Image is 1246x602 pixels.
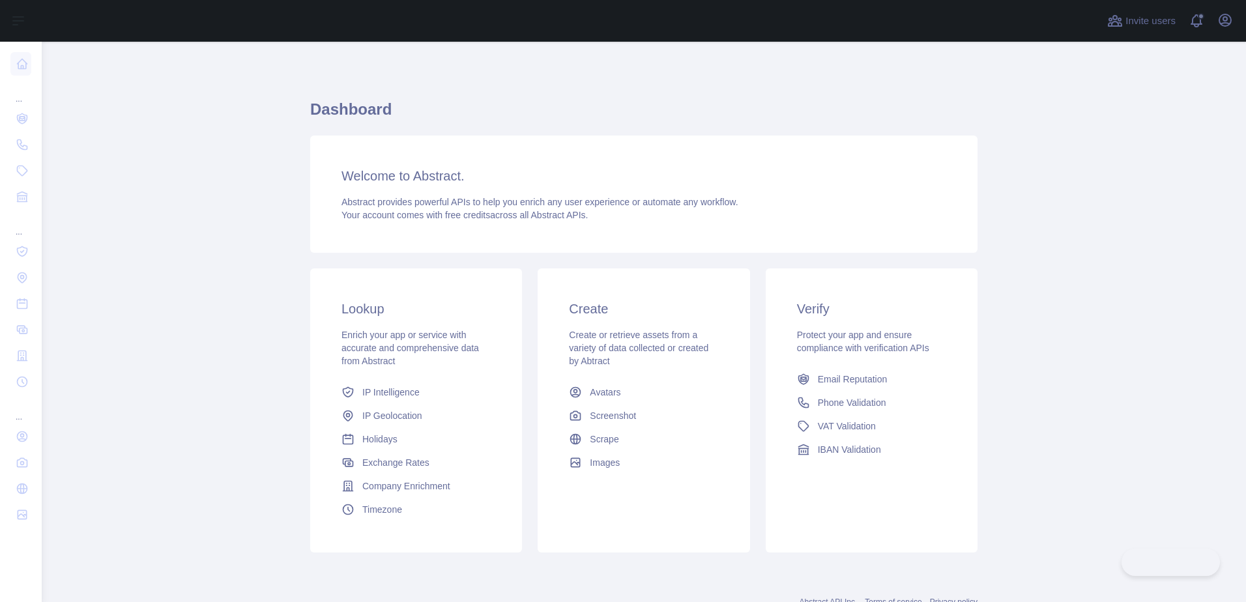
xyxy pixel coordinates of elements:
[1125,14,1176,29] span: Invite users
[590,386,620,399] span: Avatars
[564,427,723,451] a: Scrape
[341,330,479,366] span: Enrich your app or service with accurate and comprehensive data from Abstract
[362,433,398,446] span: Holidays
[341,210,588,220] span: Your account comes with across all Abstract APIs.
[362,386,420,399] span: IP Intelligence
[818,420,876,433] span: VAT Validation
[336,474,496,498] a: Company Enrichment
[1105,10,1178,31] button: Invite users
[341,197,738,207] span: Abstract provides powerful APIs to help you enrich any user experience or automate any workflow.
[818,373,888,386] span: Email Reputation
[564,451,723,474] a: Images
[569,300,718,318] h3: Create
[341,167,946,185] h3: Welcome to Abstract.
[792,414,951,438] a: VAT Validation
[362,456,429,469] span: Exchange Rates
[341,300,491,318] h3: Lookup
[569,330,708,366] span: Create or retrieve assets from a variety of data collected or created by Abtract
[818,396,886,409] span: Phone Validation
[336,427,496,451] a: Holidays
[797,330,929,353] span: Protect your app and ensure compliance with verification APIs
[336,451,496,474] a: Exchange Rates
[590,409,636,422] span: Screenshot
[792,438,951,461] a: IBAN Validation
[590,456,620,469] span: Images
[445,210,490,220] span: free credits
[564,380,723,404] a: Avatars
[797,300,946,318] h3: Verify
[818,443,881,456] span: IBAN Validation
[1122,549,1220,576] iframe: Toggle Customer Support
[336,380,496,404] a: IP Intelligence
[362,409,422,422] span: IP Geolocation
[792,367,951,391] a: Email Reputation
[10,78,31,104] div: ...
[336,498,496,521] a: Timezone
[564,404,723,427] a: Screenshot
[792,391,951,414] a: Phone Validation
[590,433,618,446] span: Scrape
[362,503,402,516] span: Timezone
[336,404,496,427] a: IP Geolocation
[310,99,978,130] h1: Dashboard
[10,396,31,422] div: ...
[362,480,450,493] span: Company Enrichment
[10,211,31,237] div: ...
